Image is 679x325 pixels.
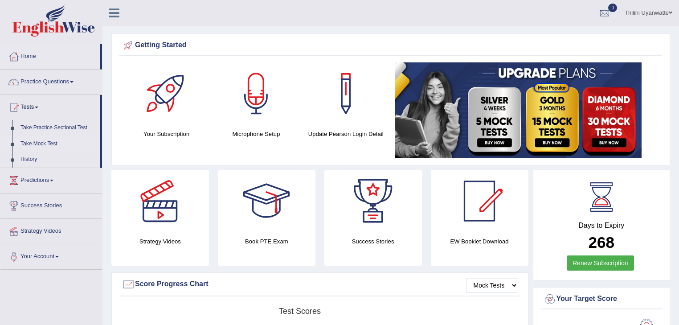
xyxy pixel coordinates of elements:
[0,95,100,117] a: Tests
[122,278,518,291] div: Score Progress Chart
[0,244,102,267] a: Your Account
[216,129,296,139] h4: Microphone Setup
[122,39,660,52] div: Getting Started
[218,237,315,246] h4: Book PTE Exam
[543,222,660,230] h4: Days to Expiry
[279,307,321,316] tspan: Test scores
[16,120,100,136] a: Take Practice Sectional Test
[16,136,100,152] a: Take Mock Test
[0,168,102,190] a: Predictions
[608,4,617,12] span: 0
[324,237,422,246] h4: Success Stories
[431,237,528,246] h4: EW Booklet Download
[395,62,642,158] img: small5.jpg
[111,237,209,246] h4: Strategy Videos
[0,70,102,92] a: Practice Questions
[306,129,386,139] h4: Update Pearson Login Detail
[126,129,207,139] h4: Your Subscription
[0,193,102,216] a: Success Stories
[567,255,634,271] a: Renew Subscription
[0,44,100,66] a: Home
[543,292,660,306] div: Your Target Score
[16,152,100,168] a: History
[589,234,614,251] b: 268
[0,219,102,241] a: Strategy Videos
